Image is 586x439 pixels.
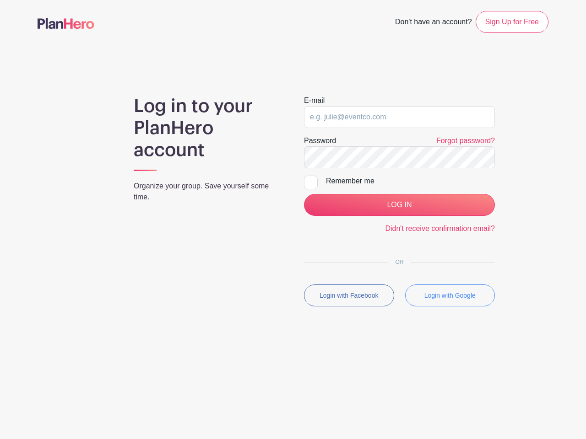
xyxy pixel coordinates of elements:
input: e.g. julie@eventco.com [304,106,495,128]
span: Don't have an account? [395,13,472,33]
p: Organize your group. Save yourself some time. [134,181,282,203]
button: Login with Facebook [304,284,394,306]
button: Login with Google [405,284,495,306]
small: Login with Facebook [320,292,378,299]
h1: Log in to your PlanHero account [134,95,282,161]
span: OR [388,259,411,265]
img: logo-507f7623f17ff9eddc593b1ce0a138ce2505c220e1c5a4e2b4648c50719b7d32.svg [38,18,94,29]
label: Password [304,135,336,146]
a: Sign Up for Free [476,11,548,33]
a: Forgot password? [436,137,495,145]
label: E-mail [304,95,325,106]
a: Didn't receive confirmation email? [385,225,495,232]
input: LOG IN [304,194,495,216]
div: Remember me [326,176,495,187]
small: Login with Google [424,292,476,299]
